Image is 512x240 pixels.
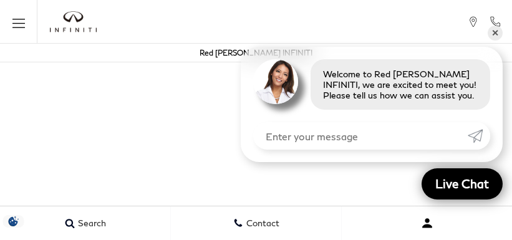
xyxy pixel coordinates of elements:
div: Welcome to Red [PERSON_NAME] INFINITI, we are excited to meet you! Please tell us how we can assi... [311,59,490,110]
a: Submit [468,122,490,150]
span: Contact [243,218,279,229]
span: Live Chat [429,176,495,191]
a: infiniti [50,11,97,32]
img: Agent profile photo [253,59,298,104]
button: Open user profile menu [342,208,512,239]
a: Red [PERSON_NAME] INFINITI [200,48,312,57]
input: Enter your message [253,122,468,150]
a: Live Chat [422,168,503,199]
span: Search [75,218,106,229]
img: INFINITI [50,11,97,32]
